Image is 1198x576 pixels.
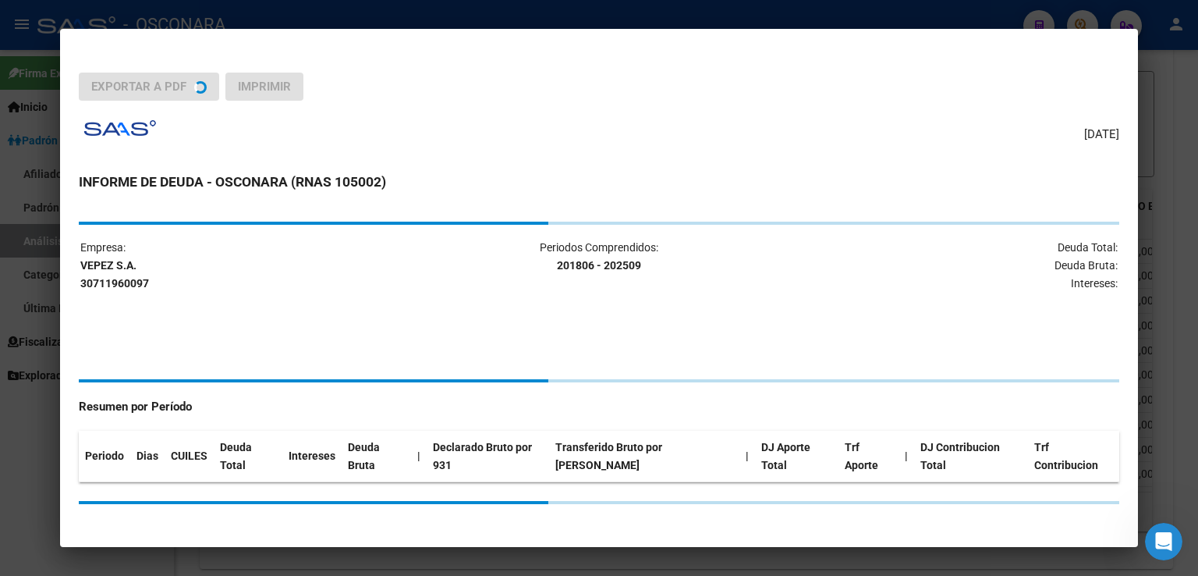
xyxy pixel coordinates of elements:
[238,80,291,94] span: Imprimir
[225,73,303,101] button: Imprimir
[282,431,342,482] th: Intereses
[914,431,1028,482] th: DJ Contribucion Total
[80,239,425,292] p: Empresa:
[79,398,1119,416] h4: Resumen por Período
[91,80,186,94] span: Exportar a PDF
[79,431,130,482] th: Periodo
[1028,431,1119,482] th: Trf Contribucion
[427,239,771,275] p: Periodos Comprendidos:
[79,172,1119,192] h3: INFORME DE DEUDA - OSCONARA (RNAS 105002)
[755,431,838,482] th: DJ Aporte Total
[838,431,899,482] th: Trf Aporte
[130,431,165,482] th: Dias
[165,431,214,482] th: CUILES
[739,431,755,482] th: |
[342,431,411,482] th: Deuda Bruta
[898,431,914,482] th: |
[549,431,739,482] th: Transferido Bruto por [PERSON_NAME]
[80,259,149,290] strong: VEPEZ S.A. 30711960097
[773,239,1118,292] p: Deuda Total: Deuda Bruta: Intereses:
[427,431,549,482] th: Declarado Bruto por 931
[1084,126,1119,144] span: [DATE]
[411,431,427,482] th: |
[214,431,282,482] th: Deuda Total
[79,73,219,101] button: Exportar a PDF
[1145,523,1182,560] iframe: Intercom live chat
[557,259,641,272] strong: 201806 - 202509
